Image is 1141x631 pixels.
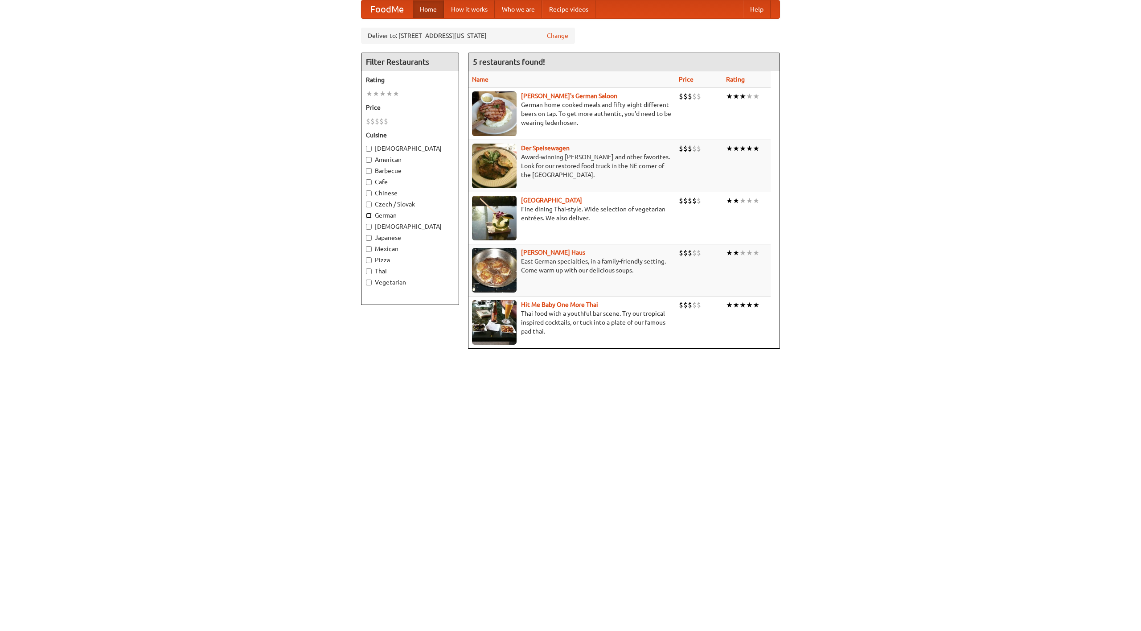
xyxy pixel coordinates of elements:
a: Der Speisewagen [521,144,570,152]
li: $ [683,91,688,101]
li: $ [692,91,697,101]
label: Cafe [366,177,454,186]
li: ★ [733,144,739,153]
input: Thai [366,268,372,274]
label: Chinese [366,189,454,198]
input: Barbecue [366,168,372,174]
li: $ [692,144,697,153]
label: Japanese [366,233,454,242]
li: $ [679,91,683,101]
input: [DEMOGRAPHIC_DATA] [366,146,372,152]
li: $ [370,116,375,126]
input: Pizza [366,257,372,263]
label: Pizza [366,256,454,264]
li: $ [688,248,692,258]
li: ★ [739,91,746,101]
li: $ [688,91,692,101]
li: ★ [726,248,733,258]
li: ★ [726,196,733,206]
img: esthers.jpg [472,91,517,136]
li: ★ [746,248,753,258]
li: ★ [746,144,753,153]
li: $ [688,144,692,153]
a: Who we are [495,0,542,18]
label: Vegetarian [366,278,454,287]
a: Home [413,0,444,18]
img: speisewagen.jpg [472,144,517,188]
li: $ [692,248,697,258]
img: satay.jpg [472,196,517,240]
label: Barbecue [366,166,454,175]
input: Chinese [366,190,372,196]
input: Japanese [366,235,372,241]
a: [GEOGRAPHIC_DATA] [521,197,582,204]
li: $ [679,144,683,153]
li: ★ [739,144,746,153]
li: ★ [733,300,739,310]
li: $ [697,144,701,153]
input: American [366,157,372,163]
li: ★ [366,89,373,99]
li: ★ [726,91,733,101]
img: kohlhaus.jpg [472,248,517,293]
input: German [366,213,372,219]
h5: Price [366,103,454,112]
input: Mexican [366,246,372,252]
li: $ [679,196,683,206]
p: East German specialties, in a family-friendly setting. Come warm up with our delicious soups. [472,257,672,275]
label: Mexican [366,244,454,253]
label: Czech / Slovak [366,200,454,209]
li: $ [679,248,683,258]
li: $ [697,248,701,258]
li: ★ [739,300,746,310]
a: Price [679,76,694,83]
li: $ [683,300,688,310]
li: $ [683,144,688,153]
li: ★ [753,91,759,101]
input: Vegetarian [366,280,372,285]
h5: Cuisine [366,131,454,140]
li: $ [366,116,370,126]
img: babythai.jpg [472,300,517,345]
li: ★ [753,196,759,206]
label: Thai [366,267,454,276]
li: ★ [753,248,759,258]
a: FoodMe [361,0,413,18]
li: ★ [386,89,393,99]
label: [DEMOGRAPHIC_DATA] [366,222,454,231]
li: $ [384,116,388,126]
a: Recipe videos [542,0,595,18]
li: $ [692,300,697,310]
li: ★ [753,300,759,310]
h4: Filter Restaurants [361,53,459,71]
a: How it works [444,0,495,18]
li: $ [679,300,683,310]
p: Fine dining Thai-style. Wide selection of vegetarian entrées. We also deliver. [472,205,672,223]
li: ★ [733,248,739,258]
b: [PERSON_NAME]'s German Saloon [521,92,617,99]
li: ★ [739,248,746,258]
li: ★ [726,300,733,310]
li: $ [697,196,701,206]
input: [DEMOGRAPHIC_DATA] [366,224,372,230]
li: ★ [393,89,399,99]
h5: Rating [366,75,454,84]
label: [DEMOGRAPHIC_DATA] [366,144,454,153]
a: [PERSON_NAME] Haus [521,249,585,256]
li: $ [697,91,701,101]
li: ★ [733,196,739,206]
li: $ [688,196,692,206]
input: Cafe [366,179,372,185]
li: ★ [733,91,739,101]
a: Rating [726,76,745,83]
li: ★ [753,144,759,153]
a: Help [743,0,771,18]
label: German [366,211,454,220]
label: American [366,155,454,164]
a: Hit Me Baby One More Thai [521,301,598,308]
li: ★ [739,196,746,206]
li: ★ [379,89,386,99]
li: $ [688,300,692,310]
